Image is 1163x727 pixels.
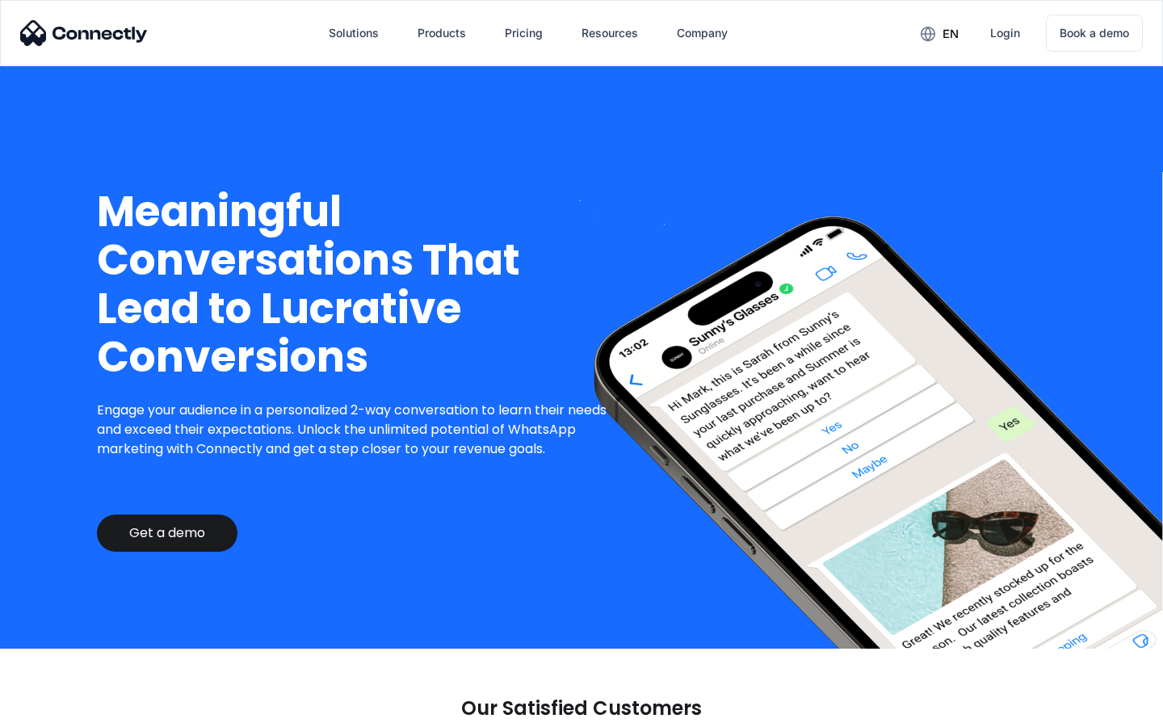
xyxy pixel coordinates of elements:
div: Login [990,22,1020,44]
a: Login [977,14,1033,53]
div: en [943,23,959,45]
h1: Meaningful Conversations That Lead to Lucrative Conversions [97,187,619,381]
div: Solutions [329,22,379,44]
div: Products [418,22,466,44]
img: Connectly Logo [20,20,148,46]
div: Company [677,22,728,44]
p: Engage your audience in a personalized 2-way conversation to learn their needs and exceed their e... [97,401,619,459]
p: Our Satisfied Customers [461,697,702,720]
div: Get a demo [129,525,205,541]
a: Book a demo [1046,15,1143,52]
div: Resources [581,22,638,44]
div: Pricing [505,22,543,44]
aside: Language selected: English [16,699,97,721]
ul: Language list [32,699,97,721]
a: Pricing [492,14,556,53]
a: Get a demo [97,515,237,552]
